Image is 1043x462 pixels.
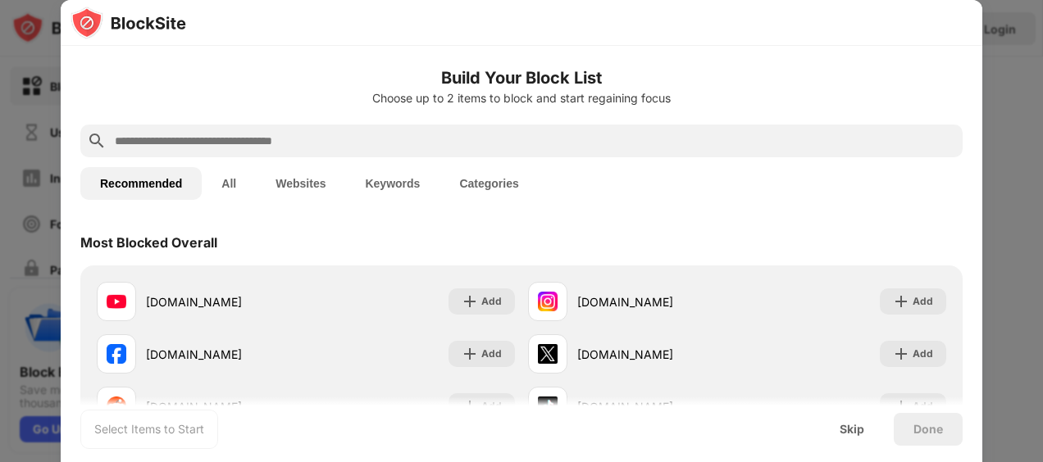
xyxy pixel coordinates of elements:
img: favicons [538,344,558,364]
div: Select Items to Start [94,421,204,437]
div: Skip [840,423,864,436]
div: Add [913,293,933,310]
img: search.svg [87,131,107,151]
button: Keywords [345,167,440,200]
div: [DOMAIN_NAME] [577,346,737,363]
div: [DOMAIN_NAME] [146,346,306,363]
div: Choose up to 2 items to block and start regaining focus [80,92,963,105]
div: [DOMAIN_NAME] [577,293,737,310]
div: [DOMAIN_NAME] [146,293,306,310]
div: Add [481,346,502,362]
button: Recommended [80,167,202,200]
button: Categories [440,167,538,200]
img: favicons [107,292,126,311]
div: Add [481,293,502,310]
button: Websites [256,167,345,200]
button: All [202,167,256,200]
img: favicons [107,344,126,364]
div: Done [913,423,943,436]
img: logo-blocksite.svg [71,7,186,39]
h6: Build Your Block List [80,66,963,90]
img: favicons [538,292,558,311]
div: Add [913,346,933,362]
div: Most Blocked Overall [80,234,217,251]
